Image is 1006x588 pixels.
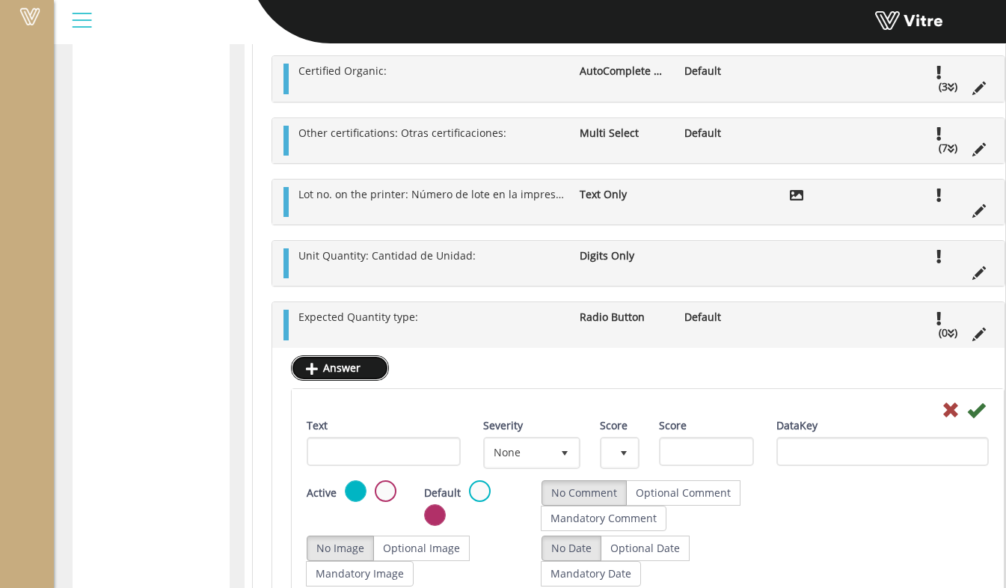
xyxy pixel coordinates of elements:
span: select [610,439,637,466]
li: Default [677,64,782,79]
label: DataKey [776,418,818,433]
li: Digits Only [572,248,678,263]
span: None [485,439,552,466]
label: Mandatory Date [541,561,641,587]
label: Text [307,418,328,433]
label: Optional Comment [626,480,740,506]
li: (0 ) [931,325,965,340]
label: Optional Image [373,536,470,561]
li: (3 ) [931,79,965,94]
span: Expected Quantity type: [298,310,418,324]
li: Radio Button [572,310,678,325]
span: select [552,439,579,466]
label: Default [424,486,461,500]
label: Mandatory Image [306,561,414,587]
li: Default [677,310,782,325]
a: Answer [291,355,389,381]
label: Score [659,418,687,433]
label: Optional Date [601,536,690,561]
label: No Image [307,536,374,561]
label: No Comment [542,480,627,506]
li: (7 ) [931,141,965,156]
span: + [602,439,610,466]
span: Unit Quantity: Cantidad de Unidad: [298,248,476,263]
label: Active [307,486,337,500]
label: Score [600,418,628,433]
label: Severity [483,418,523,433]
label: Mandatory Comment [541,506,666,531]
li: Default [677,126,782,141]
span: Lot no. on the printer: Número de lote en la impresora: [298,187,575,201]
li: Text Only [572,187,678,202]
label: No Date [542,536,601,561]
li: AutoComplete with multiple values [572,64,678,79]
span: Certified Organic: [298,64,387,78]
span: Other certifications: Otras certificaciones: [298,126,506,140]
li: Multi Select [572,126,678,141]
